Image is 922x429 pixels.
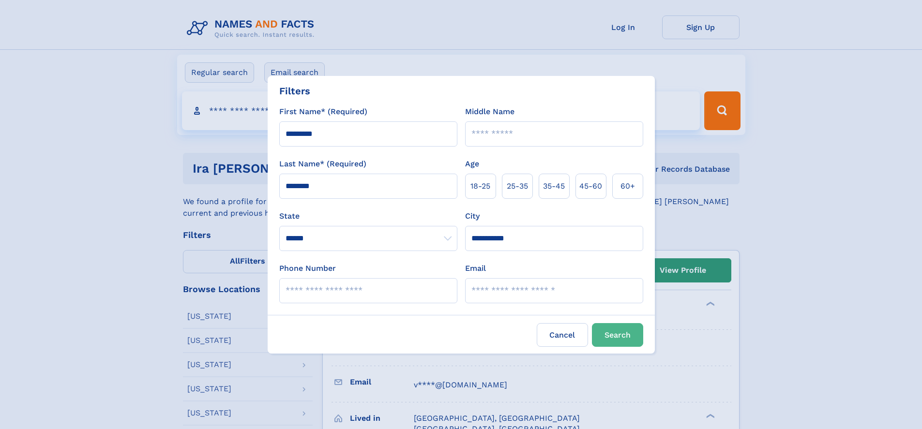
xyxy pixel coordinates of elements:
label: Middle Name [465,106,514,118]
span: 18‑25 [470,180,490,192]
label: Last Name* (Required) [279,158,366,170]
label: Email [465,263,486,274]
span: 60+ [620,180,635,192]
label: Age [465,158,479,170]
button: Search [592,323,643,347]
label: Phone Number [279,263,336,274]
span: 25‑35 [507,180,528,192]
label: Cancel [537,323,588,347]
label: City [465,210,480,222]
div: Filters [279,84,310,98]
label: First Name* (Required) [279,106,367,118]
span: 45‑60 [579,180,602,192]
span: 35‑45 [543,180,565,192]
label: State [279,210,457,222]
